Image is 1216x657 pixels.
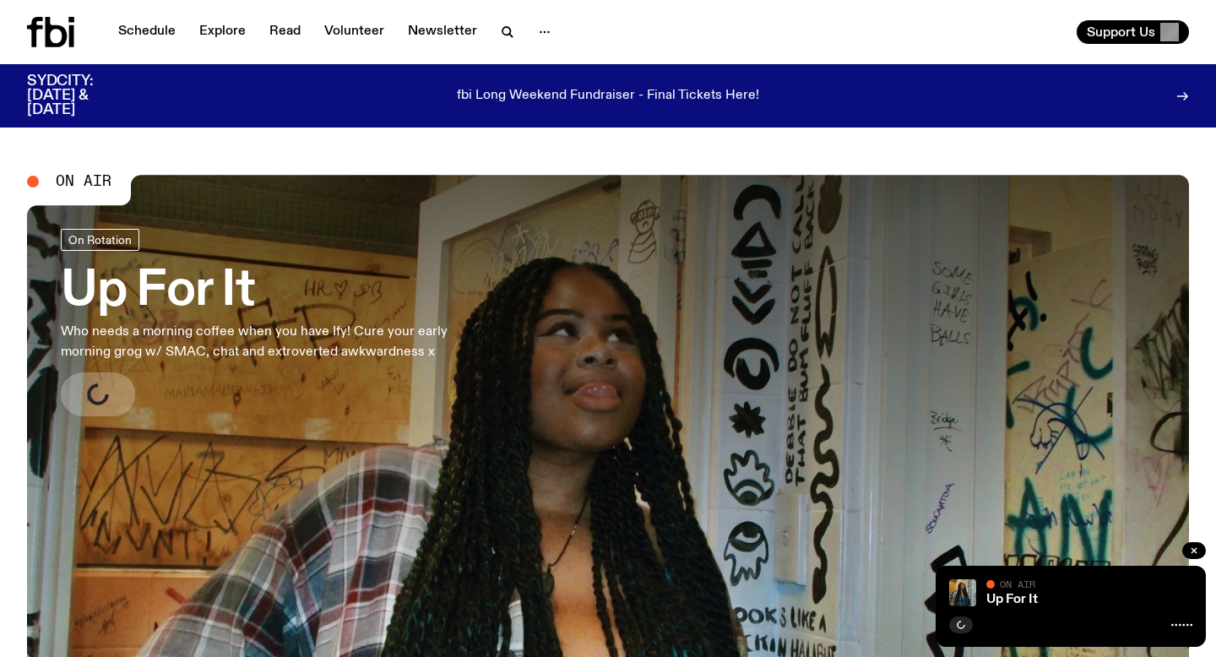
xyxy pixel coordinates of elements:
a: Volunteer [314,20,394,44]
p: fbi Long Weekend Fundraiser - Final Tickets Here! [457,89,759,104]
h3: SYDCITY: [DATE] & [DATE] [27,74,135,117]
a: Newsletter [398,20,487,44]
a: Up For ItWho needs a morning coffee when you have Ify! Cure your early morning grog w/ SMAC, chat... [61,229,493,416]
p: Who needs a morning coffee when you have Ify! Cure your early morning grog w/ SMAC, chat and extr... [61,322,493,362]
span: On Air [56,174,111,189]
span: On Air [1000,578,1035,589]
h3: Up For It [61,268,493,315]
a: Explore [189,20,256,44]
span: On Rotation [68,234,132,247]
button: Support Us [1077,20,1189,44]
a: Schedule [108,20,186,44]
a: Read [259,20,311,44]
img: Ify - a Brown Skin girl with black braided twists, looking up to the side with her tongue stickin... [949,579,976,606]
a: On Rotation [61,229,139,251]
a: Up For It [986,593,1038,606]
span: Support Us [1087,24,1155,40]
